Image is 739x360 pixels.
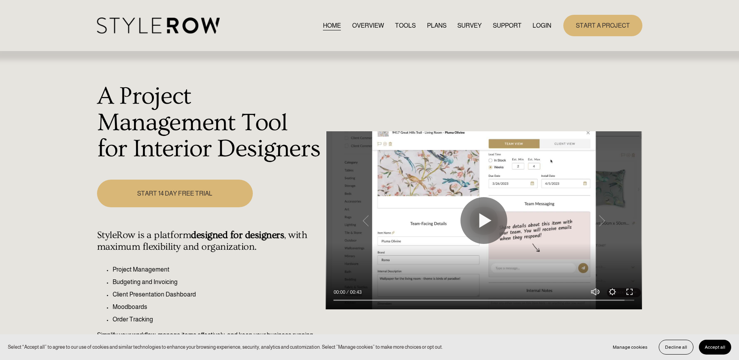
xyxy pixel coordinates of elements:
button: Accept all [699,340,731,355]
p: Budgeting and Invoicing [113,277,322,287]
p: Moodboards [113,302,322,312]
p: Simplify your workflow, manage items effectively, and keep your business running seamlessly. [97,330,322,349]
span: Decline all [665,344,687,350]
input: Seek [333,298,634,303]
a: START 14 DAY FREE TRIAL [97,180,253,207]
a: PLANS [427,20,446,31]
strong: designed for designers [191,229,284,241]
p: Client Presentation Dashboard [113,290,322,299]
a: LOGIN [533,20,551,31]
h4: StyleRow is a platform , with maximum flexibility and organization. [97,229,322,253]
p: Order Tracking [113,315,322,324]
div: Duration [347,288,363,296]
a: START A PROJECT [563,15,642,36]
a: TOOLS [395,20,416,31]
div: Current time [333,288,347,296]
span: Manage cookies [613,344,647,350]
p: Project Management [113,265,322,274]
p: Select “Accept all” to agree to our use of cookies and similar technologies to enhance your brows... [8,343,443,351]
a: OVERVIEW [352,20,384,31]
img: StyleRow [97,18,220,34]
button: Decline all [659,340,693,355]
a: HOME [323,20,341,31]
span: Accept all [705,344,725,350]
span: SUPPORT [493,21,522,30]
h1: A Project Management Tool for Interior Designers [97,83,322,162]
a: folder dropdown [493,20,522,31]
button: Play [460,197,507,244]
button: Manage cookies [607,340,653,355]
a: SURVEY [457,20,481,31]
